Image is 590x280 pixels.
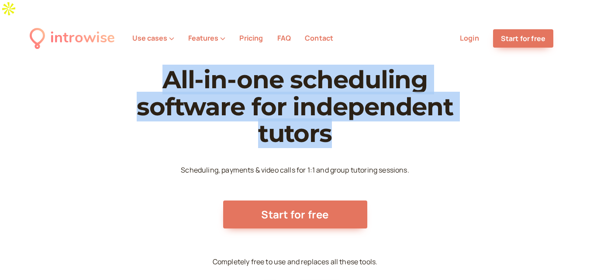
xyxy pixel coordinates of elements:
[277,33,291,43] a: FAQ
[121,66,470,147] h1: All-in-one scheduling software for independent tutors
[181,165,409,176] p: Scheduling, payments & video calls for 1:1 and group tutoring sessions.
[132,34,174,42] button: Use cases
[460,33,479,43] a: Login
[223,200,367,228] a: Start for free
[50,26,115,50] div: introwise
[188,34,225,42] button: Features
[30,26,115,50] a: introwise
[305,33,333,43] a: Contact
[239,33,263,43] a: Pricing
[493,29,553,48] a: Start for free
[213,256,377,268] p: Completely free to use and replaces all these tools.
